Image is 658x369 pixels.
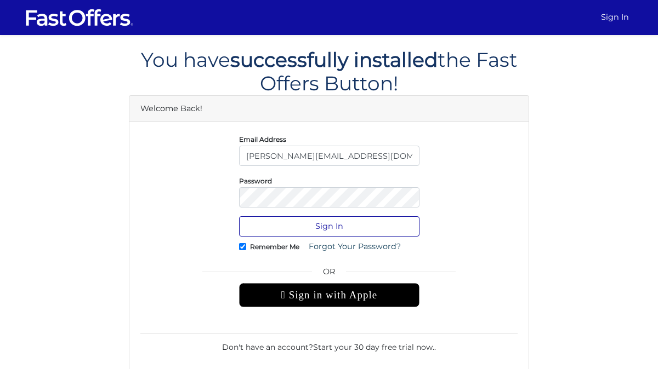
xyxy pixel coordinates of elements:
[239,216,419,237] button: Sign In
[129,96,529,122] div: Welcome Back!
[141,48,518,95] span: You have the Fast Offers Button!
[239,146,419,166] input: E-Mail
[250,245,299,248] label: Remember Me
[140,333,518,353] div: Don't have an account? .
[239,180,272,182] label: Password
[302,237,408,257] a: Forgot Your Password?
[239,266,419,283] span: OR
[597,7,633,28] a: Sign In
[239,138,286,141] label: Email Address
[313,342,434,352] a: Start your 30 day free trial now.
[239,283,419,307] div: Sign in with Apple
[230,48,438,72] span: successfully installed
